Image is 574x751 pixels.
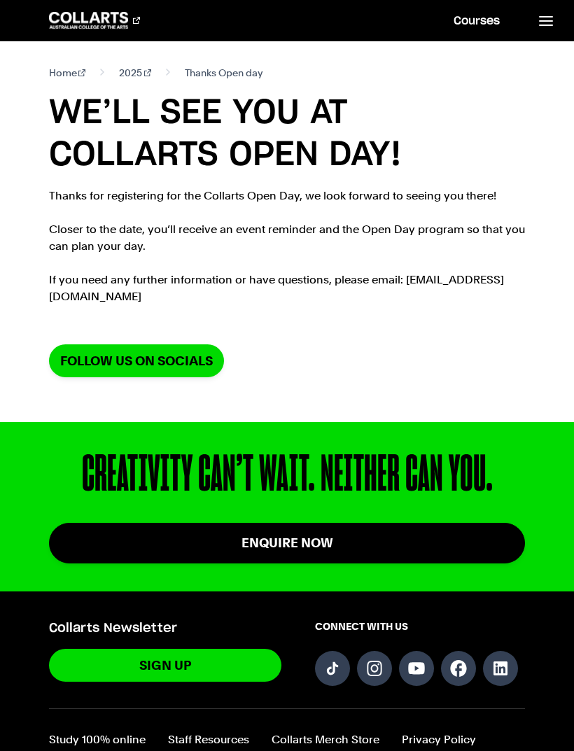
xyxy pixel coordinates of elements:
div: Go to homepage [49,12,140,29]
a: Follow us on Instagram [357,651,392,686]
span: Thanks Open day [185,64,262,81]
a: Collarts Merch Store [272,731,379,748]
a: Enquire Now [49,523,526,563]
a: 2025 [119,64,151,81]
a: Follow us on LinkedIn [483,651,518,686]
p: Thanks for registering for the Collarts Open Day, we look forward to seeing you there! Closer to ... [49,188,526,305]
h5: Collarts Newsletter [49,619,282,638]
a: Staff Resources [168,731,249,748]
a: Study 100% online [49,731,146,748]
a: Follow us on socials [49,344,224,377]
div: Connect with us on social media [315,619,525,686]
a: Follow us on YouTube [399,651,434,686]
a: Follow us on TikTok [315,651,350,686]
h1: WE’LL SEE YOU AT COLLARTS OPEN DAY! [49,92,526,176]
div: CREATIVITY CAN’T WAIT. NEITHER CAN YOU. [82,450,493,500]
a: Privacy Policy [402,731,476,748]
a: Sign Up [49,649,282,682]
span: CONNECT WITH US [315,619,525,633]
a: Follow us on Facebook [441,651,476,686]
a: Home [49,64,86,81]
